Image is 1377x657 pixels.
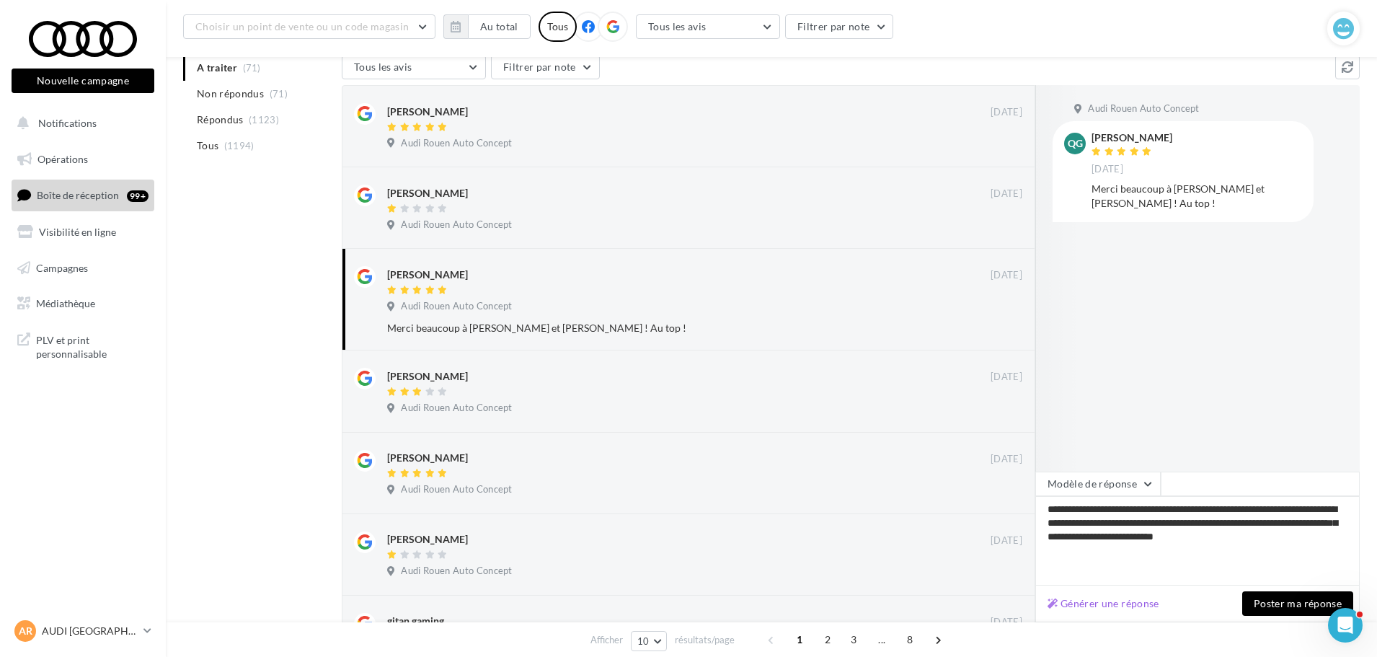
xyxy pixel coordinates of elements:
span: Notifications [38,117,97,129]
div: 99+ [127,190,149,202]
div: [PERSON_NAME] [1092,133,1172,143]
span: Afficher [590,633,623,647]
span: résultats/page [675,633,735,647]
span: Audi Rouen Auto Concept [1088,102,1199,115]
span: 3 [842,628,865,651]
button: Choisir un point de vente ou un code magasin [183,14,435,39]
div: [PERSON_NAME] [387,105,468,119]
button: Tous les avis [636,14,780,39]
button: 10 [631,631,668,651]
button: Filtrer par note [785,14,894,39]
span: [DATE] [991,269,1022,282]
span: Audi Rouen Auto Concept [401,483,512,496]
a: Boîte de réception99+ [9,180,157,211]
span: [DATE] [991,453,1022,466]
span: [DATE] [991,106,1022,119]
span: Visibilité en ligne [39,226,116,238]
a: AR AUDI [GEOGRAPHIC_DATA] [12,617,154,645]
span: (1194) [224,140,254,151]
a: PLV et print personnalisable [9,325,157,367]
div: Merci beaucoup à [PERSON_NAME] et [PERSON_NAME] ! Au top ! [1092,182,1302,211]
a: Médiathèque [9,288,157,319]
span: (1123) [249,114,279,125]
span: (71) [270,88,288,100]
button: Au total [443,14,531,39]
div: [PERSON_NAME] [387,186,468,200]
div: gitan gaming [387,614,444,628]
button: Tous les avis [342,55,486,79]
span: 1 [788,628,811,651]
span: Tous les avis [354,61,412,73]
span: Audi Rouen Auto Concept [401,300,512,313]
span: Boîte de réception [37,189,119,201]
a: Visibilité en ligne [9,217,157,247]
div: [PERSON_NAME] [387,268,468,282]
span: PLV et print personnalisable [36,330,149,361]
a: Opérations [9,144,157,175]
span: 8 [898,628,921,651]
span: 10 [637,635,650,647]
span: Audi Rouen Auto Concept [401,565,512,578]
span: Choisir un point de vente ou un code magasin [195,20,409,32]
span: QG [1068,136,1083,151]
span: AR [19,624,32,638]
div: Merci beaucoup à [PERSON_NAME] et [PERSON_NAME] ! Au top ! [387,321,929,335]
span: Audi Rouen Auto Concept [401,219,512,232]
div: [PERSON_NAME] [387,451,468,465]
span: Non répondus [197,87,264,101]
button: Modèle de réponse [1035,472,1161,496]
span: Audi Rouen Auto Concept [401,402,512,415]
span: Médiathèque [36,297,95,309]
div: [PERSON_NAME] [387,369,468,384]
div: [PERSON_NAME] [387,532,468,547]
button: Filtrer par note [491,55,600,79]
iframe: Intercom live chat [1328,608,1363,643]
span: [DATE] [1092,163,1123,176]
span: Tous les avis [648,20,707,32]
span: Audi Rouen Auto Concept [401,137,512,150]
span: ... [870,628,893,651]
span: [DATE] [991,188,1022,200]
button: Poster ma réponse [1242,591,1353,616]
button: Au total [468,14,531,39]
div: Tous [539,12,577,42]
button: Générer une réponse [1042,595,1165,612]
span: 2 [816,628,839,651]
span: Opérations [37,153,88,165]
button: Nouvelle campagne [12,69,154,93]
button: Notifications [9,108,151,138]
span: Répondus [197,113,244,127]
a: Campagnes [9,253,157,283]
span: [DATE] [991,371,1022,384]
span: [DATE] [991,616,1022,629]
span: Campagnes [36,261,88,273]
span: Tous [197,138,218,153]
span: [DATE] [991,534,1022,547]
p: AUDI [GEOGRAPHIC_DATA] [42,624,138,638]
